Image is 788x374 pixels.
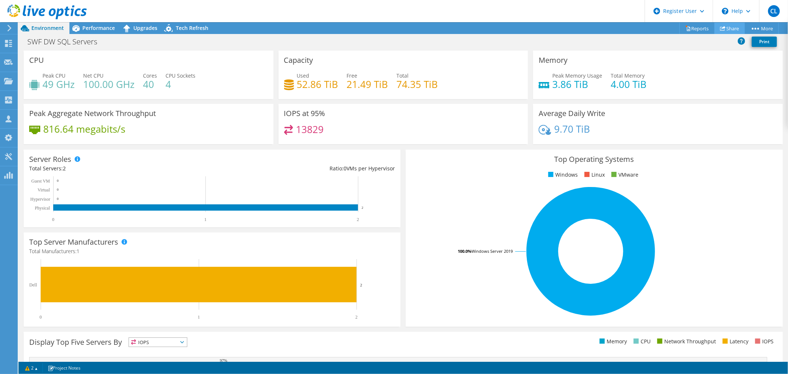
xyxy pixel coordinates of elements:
h4: 40 [143,80,157,88]
text: Hypervisor [30,197,50,202]
h3: Memory [539,56,567,64]
text: Guest VM [31,178,50,184]
span: Performance [82,24,115,31]
span: 0 [344,165,347,172]
div: Total Servers: [29,164,212,173]
text: 0 [52,217,54,222]
h3: Capacity [284,56,313,64]
span: Peak Memory Usage [552,72,602,79]
h4: 9.70 TiB [554,125,590,133]
a: Share [714,23,745,34]
a: 2 [20,363,43,373]
text: 2 [362,206,364,210]
span: Total [397,72,409,79]
div: Ratio: VMs per Hypervisor [212,164,395,173]
span: CL [768,5,780,17]
text: 0 [57,179,59,183]
h4: 21.49 TiB [347,80,388,88]
span: Used [297,72,310,79]
span: Net CPU [83,72,103,79]
text: 2 [357,217,359,222]
span: CPU Sockets [166,72,195,79]
span: Peak CPU [42,72,65,79]
h4: 3.86 TiB [552,80,602,88]
a: Project Notes [42,363,86,373]
h4: 4 [166,80,195,88]
li: VMware [610,171,638,179]
h4: 74.35 TiB [397,80,438,88]
span: Upgrades [133,24,157,31]
text: Dell [29,282,37,288]
text: 2 [360,283,362,287]
tspan: 100.0% [458,248,471,254]
h3: Average Daily Write [539,109,605,118]
a: More [744,23,779,34]
text: 2 [355,314,358,320]
text: 0 [57,188,59,191]
span: Total Memory [611,72,645,79]
li: Network Throughput [655,337,716,346]
tspan: Windows Server 2019 [471,248,513,254]
span: 2 [63,165,66,172]
h4: 52.86 TiB [297,80,338,88]
span: Free [347,72,358,79]
text: Virtual [38,187,50,193]
h4: Total Manufacturers: [29,247,395,255]
li: Linux [583,171,605,179]
a: Print [752,37,777,47]
li: Windows [546,171,578,179]
span: IOPS [129,338,187,347]
h3: Top Operating Systems [411,155,777,163]
h4: 4.00 TiB [611,80,647,88]
h1: SWF DW SQL Servers [24,38,109,46]
text: 1 [198,314,200,320]
h4: 100.00 GHz [83,80,134,88]
li: Latency [721,337,748,346]
h4: 13829 [296,125,324,133]
h3: Top Server Manufacturers [29,238,118,246]
span: 1 [76,248,79,255]
h4: 816.64 megabits/s [43,125,125,133]
span: Cores [143,72,157,79]
h3: CPU [29,56,44,64]
li: CPU [632,337,651,346]
span: Tech Refresh [176,24,208,31]
text: 97% [220,358,227,363]
text: 0 [57,197,59,201]
li: Memory [598,337,627,346]
h3: Peak Aggregate Network Throughput [29,109,156,118]
svg: \n [722,8,729,14]
li: IOPS [753,337,774,346]
h3: IOPS at 95% [284,109,325,118]
h3: Server Roles [29,155,71,163]
text: 0 [40,314,42,320]
h4: 49 GHz [42,80,75,88]
text: Physical [35,205,50,211]
span: Environment [31,24,64,31]
text: 1 [204,217,207,222]
a: Reports [679,23,715,34]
